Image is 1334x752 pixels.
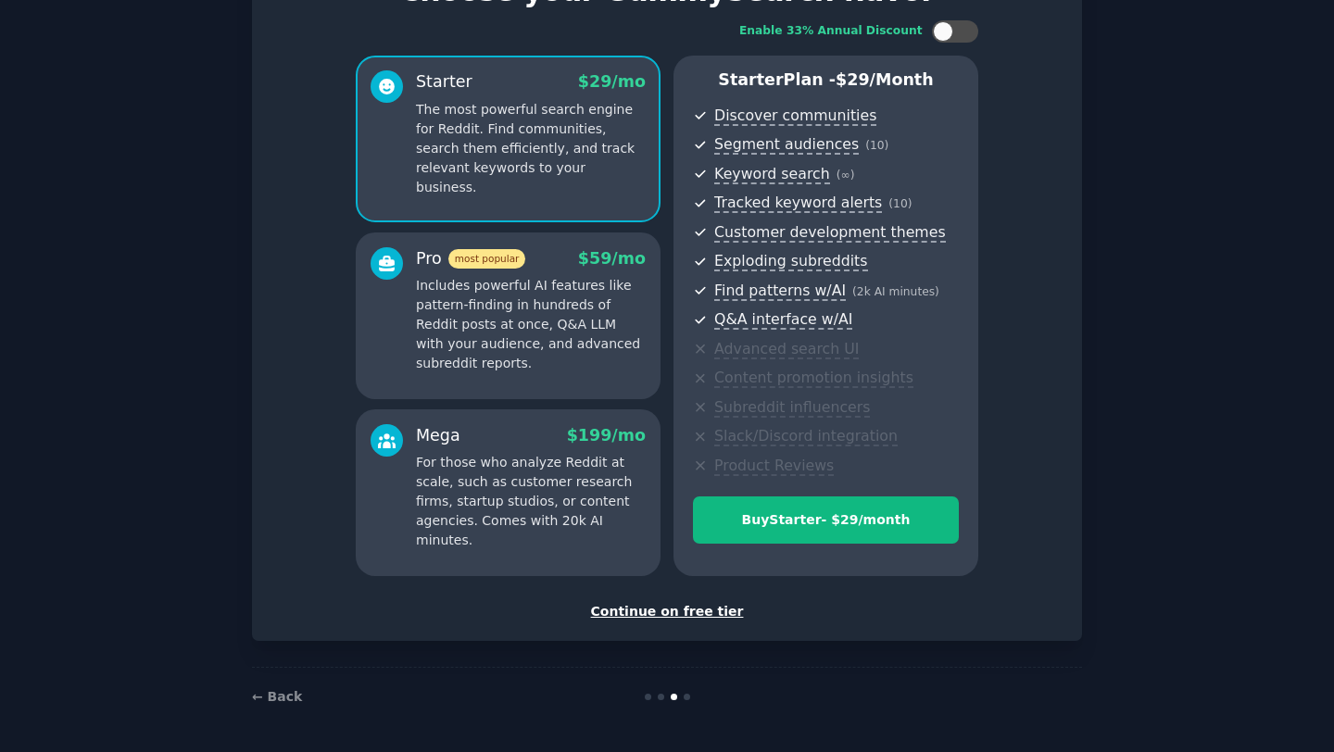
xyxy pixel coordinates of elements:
[694,510,958,530] div: Buy Starter - $ 29 /month
[578,249,646,268] span: $ 59 /mo
[693,496,959,544] button: BuyStarter- $29/month
[416,100,646,197] p: The most powerful search engine for Reddit. Find communities, search them efficiently, and track ...
[888,197,912,210] span: ( 10 )
[714,310,852,330] span: Q&A interface w/AI
[714,223,946,243] span: Customer development themes
[837,169,855,182] span: ( ∞ )
[739,23,923,40] div: Enable 33% Annual Discount
[714,457,834,476] span: Product Reviews
[416,247,525,270] div: Pro
[865,139,888,152] span: ( 10 )
[271,602,1063,621] div: Continue on free tier
[836,70,934,89] span: $ 29 /month
[252,689,302,704] a: ← Back
[714,427,898,446] span: Slack/Discord integration
[567,426,646,445] span: $ 199 /mo
[416,276,646,373] p: Includes powerful AI features like pattern-finding in hundreds of Reddit posts at once, Q&A LLM w...
[448,249,526,269] span: most popular
[714,135,859,155] span: Segment audiences
[714,165,830,184] span: Keyword search
[714,398,870,418] span: Subreddit influencers
[693,69,959,92] p: Starter Plan -
[714,194,882,213] span: Tracked keyword alerts
[714,340,859,359] span: Advanced search UI
[714,107,876,126] span: Discover communities
[416,453,646,550] p: For those who analyze Reddit at scale, such as customer research firms, startup studios, or conte...
[578,72,646,91] span: $ 29 /mo
[714,252,867,271] span: Exploding subreddits
[714,282,846,301] span: Find patterns w/AI
[416,70,472,94] div: Starter
[852,285,939,298] span: ( 2k AI minutes )
[416,424,460,447] div: Mega
[714,369,913,388] span: Content promotion insights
